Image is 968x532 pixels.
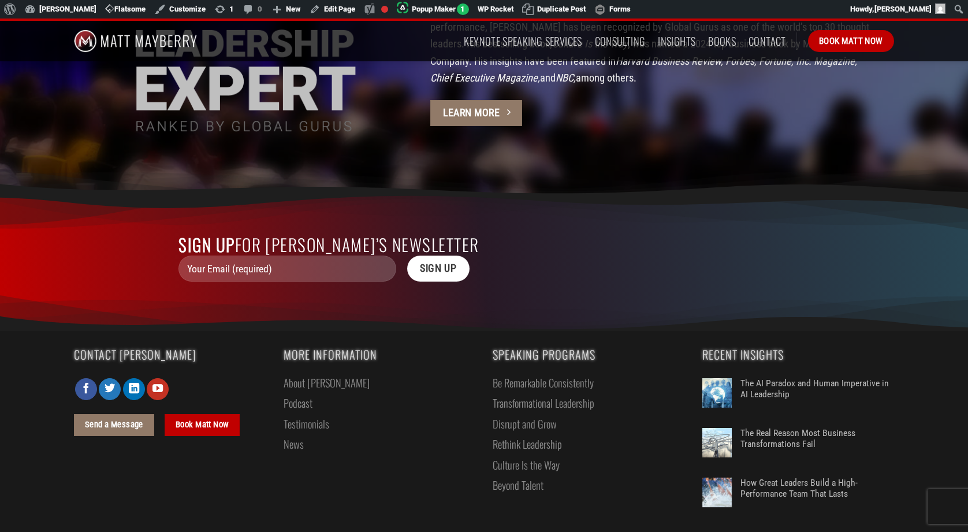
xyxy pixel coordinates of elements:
[284,413,329,434] a: Testimonials
[740,428,894,463] a: The Real Reason Most Business Transformations Fail
[176,418,229,432] span: Book Matt Now
[284,393,312,413] a: Podcast
[284,349,476,361] span: More Information
[493,475,543,495] a: Beyond Talent
[749,31,786,51] a: Contact
[493,372,594,393] a: Be Remarkable Consistently
[165,414,240,435] a: Book Matt Now
[874,5,932,13] span: [PERSON_NAME]
[74,414,154,435] a: Send a Message
[493,434,562,454] a: Rethink Leadership
[284,372,370,393] a: About [PERSON_NAME]
[407,256,470,282] input: Sign Up
[99,378,121,400] a: Follow on Twitter
[708,31,736,51] a: Books
[595,31,646,51] a: Consulting
[178,235,496,255] h2: for [PERSON_NAME]’s Newsletter
[284,434,304,454] a: News
[74,21,197,61] img: Matt Mayberry
[430,100,523,126] a: Learn More
[740,478,894,512] a: How Great Leaders Build a High-Performance Team That Lasts
[740,378,894,413] a: The AI Paradox and Human Imperative in AI Leadership
[178,256,523,282] form: Contact form
[493,349,685,361] span: Speaking Programs
[493,393,594,413] a: Transformational Leadership
[75,378,97,400] a: Follow on Facebook
[457,3,469,15] span: 1
[464,31,582,51] a: Keynote Speaking Services
[658,31,695,51] a: Insights
[74,349,266,361] span: Contact [PERSON_NAME]
[493,413,557,434] a: Disrupt and Grow
[147,378,169,400] a: Follow on YouTube
[493,455,560,475] a: Culture Is the Way
[556,72,576,84] em: NBC,
[443,105,500,121] span: Learn More
[819,34,883,48] span: Book Matt Now
[178,232,234,257] span: Sign up
[178,256,396,282] input: Your Email (required)
[123,378,145,400] a: Follow on LinkedIn
[702,349,895,361] span: Recent Insights
[85,418,143,432] span: Send a Message
[808,30,894,52] a: Book Matt Now
[381,6,388,13] div: Focus keyphrase not set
